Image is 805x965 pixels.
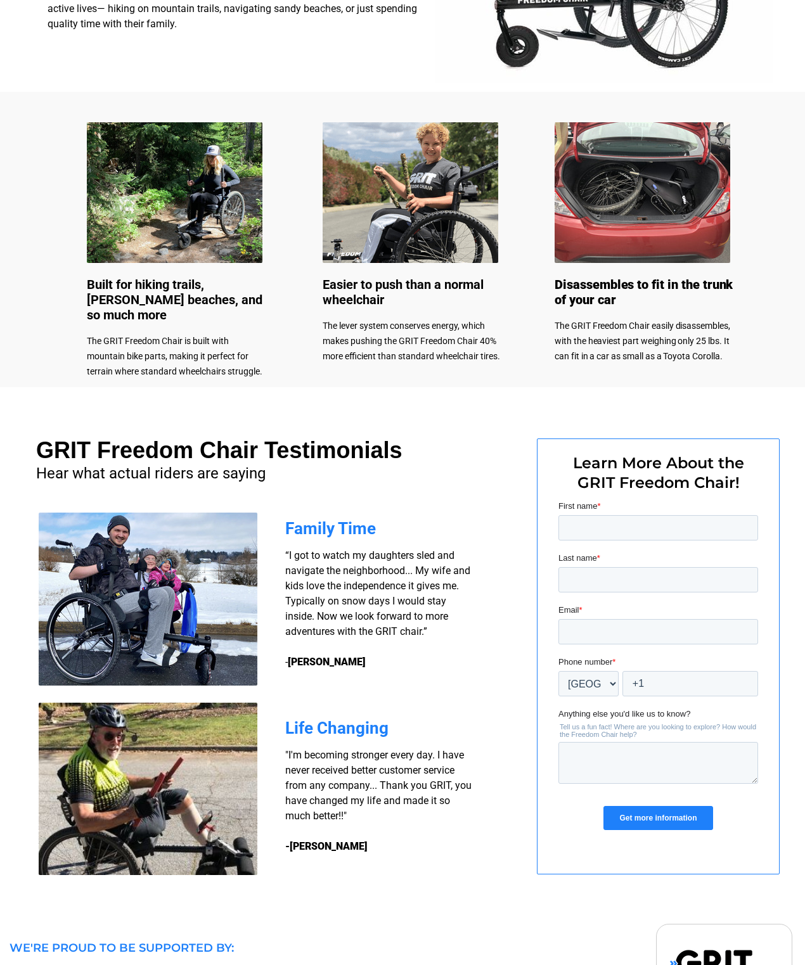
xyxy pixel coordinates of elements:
[285,549,470,668] span: “I got to watch my daughters sled and navigate the neighborhood... My wife and kids love the inde...
[10,941,234,955] span: WE'RE PROUD TO BE SUPPORTED BY:
[285,840,368,852] strong: -[PERSON_NAME]
[36,464,266,482] span: Hear what actual riders are saying
[285,719,389,738] span: Life Changing
[558,500,758,864] iframe: Form 0
[323,321,500,361] span: The lever system conserves energy, which makes pushing the GRIT Freedom Chair 40% more efficient ...
[36,437,402,463] span: GRIT Freedom Chair Testimonials
[87,336,262,376] span: The GRIT Freedom Chair is built with mountain bike parts, making it perfect for terrain where sta...
[555,321,730,361] span: The GRIT Freedom Chair easily disassembles, with the heaviest part weighing only 25 lbs. It can f...
[285,519,376,538] span: Family Time
[285,749,472,822] span: "I'm becoming stronger every day. I have never received better customer service from any company....
[288,656,366,668] strong: [PERSON_NAME]
[87,277,262,323] span: Built for hiking trails, [PERSON_NAME] beaches, and so much more
[323,277,484,307] span: Easier to push than a normal wheelchair
[573,454,744,492] span: Learn More About the GRIT Freedom Chair!
[555,277,733,307] span: Disassembles to fit in the trunk of your car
